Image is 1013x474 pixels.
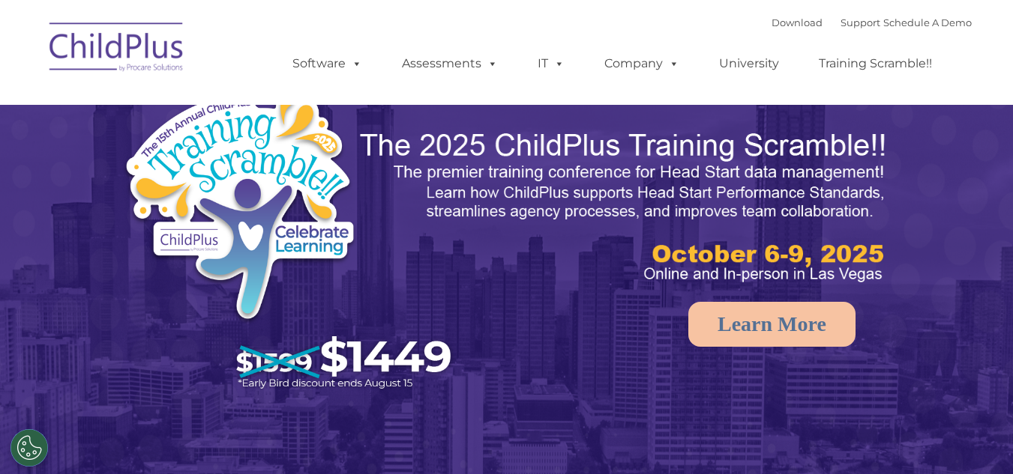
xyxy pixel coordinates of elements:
[387,49,513,79] a: Assessments
[804,49,947,79] a: Training Scramble!!
[42,12,192,87] img: ChildPlus by Procare Solutions
[589,49,694,79] a: Company
[704,49,794,79] a: University
[688,302,856,347] a: Learn More
[772,16,972,28] font: |
[841,16,880,28] a: Support
[277,49,377,79] a: Software
[883,16,972,28] a: Schedule A Demo
[523,49,580,79] a: IT
[772,16,823,28] a: Download
[10,429,48,467] button: Cookies Settings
